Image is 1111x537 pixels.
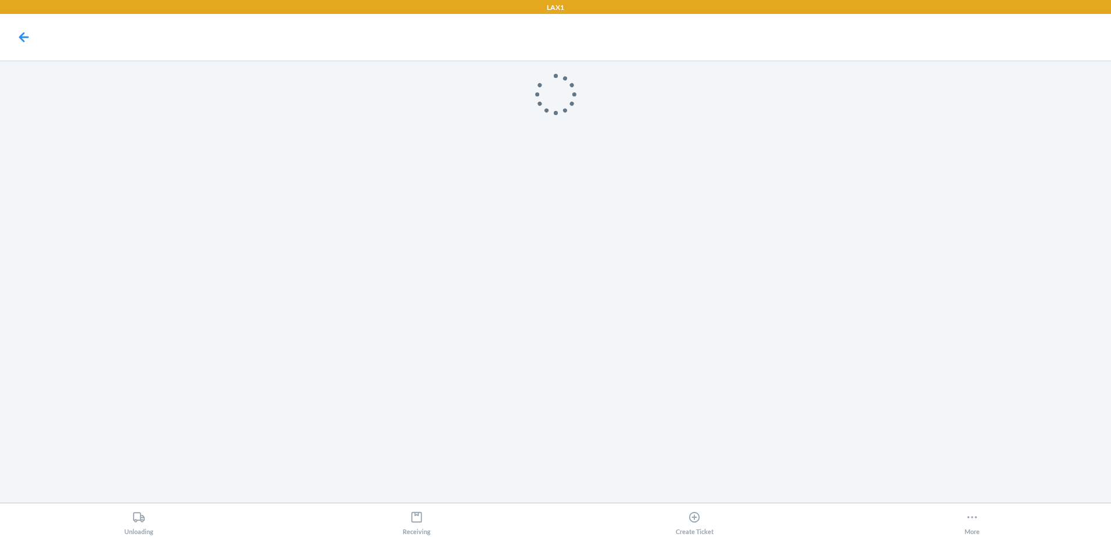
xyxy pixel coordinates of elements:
button: Create Ticket [555,503,833,535]
button: More [833,503,1111,535]
p: LAX1 [547,2,564,13]
div: Unloading [124,506,153,535]
div: Create Ticket [676,506,714,535]
div: Receiving [403,506,431,535]
button: Receiving [278,503,555,535]
div: More [965,506,980,535]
